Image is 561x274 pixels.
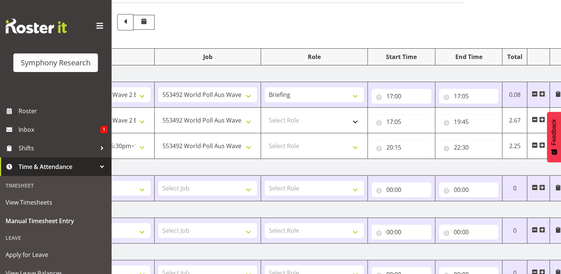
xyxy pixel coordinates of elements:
[502,176,527,201] td: 0
[439,114,499,129] input: Click to select...
[502,218,527,244] td: 0
[6,197,106,208] span: View Timesheets
[2,193,109,212] a: View Timesheets
[2,230,109,245] div: Leave
[6,249,106,260] span: Apply for Leave
[19,143,96,154] span: Shifts
[158,52,257,61] div: Job
[100,126,108,133] span: 1
[372,89,431,104] input: Click to select...
[372,225,431,239] input: Click to select...
[506,52,523,61] div: Total
[372,52,431,61] div: Start Time
[439,225,499,239] input: Click to select...
[502,133,527,159] td: 2.25
[439,52,499,61] div: End Time
[2,245,109,264] a: Apply for Leave
[372,114,431,129] input: Click to select...
[2,212,109,230] a: Manual Timesheet Entry
[547,112,561,162] button: Feedback - Show survey
[21,57,90,68] div: Symphony Research
[502,82,527,108] td: 0.08
[439,89,499,104] input: Click to select...
[372,182,431,197] input: Click to select...
[551,119,557,145] span: Feedback
[19,124,100,135] span: Inbox
[2,178,109,193] div: Timesheet
[265,52,364,61] div: Role
[502,108,527,133] td: 2.67
[6,215,106,226] span: Manual Timesheet Entry
[19,161,96,172] span: Time & Attendance
[372,140,431,155] input: Click to select...
[439,182,499,197] input: Click to select...
[439,140,499,155] input: Click to select...
[6,19,67,33] img: Rosterit website logo
[19,105,108,117] span: Roster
